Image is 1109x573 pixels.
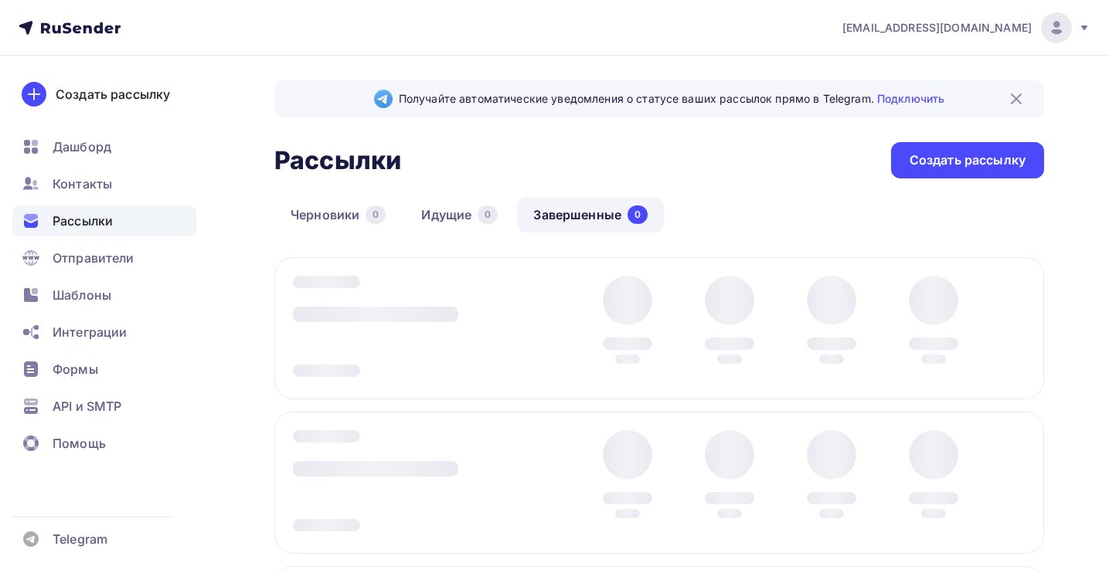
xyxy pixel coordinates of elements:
h2: Рассылки [274,145,401,176]
a: Формы [12,354,196,385]
a: Черновики0 [274,197,402,232]
a: Подключить [877,92,944,105]
span: Telegram [53,530,107,548]
span: Помощь [53,434,106,453]
span: Интеграции [53,323,127,341]
a: Контакты [12,168,196,199]
a: [EMAIL_ADDRESS][DOMAIN_NAME] [842,12,1090,43]
span: [EMAIL_ADDRESS][DOMAIN_NAME] [842,20,1032,36]
a: Дашборд [12,131,196,162]
div: 0 [478,205,498,224]
span: API и SMTP [53,397,121,415]
img: Telegram [374,90,393,108]
div: Создать рассылку [910,151,1026,169]
span: Получайте автоматические уведомления о статусе ваших рассылок прямо в Telegram. [399,91,944,107]
a: Рассылки [12,205,196,236]
span: Шаблоны [53,286,111,304]
span: Формы [53,360,98,378]
span: Контакты [53,175,112,193]
span: Рассылки [53,212,113,230]
a: Идущие0 [405,197,514,232]
div: Создать рассылку [56,85,170,103]
div: 0 [628,205,648,224]
a: Отправители [12,242,196,273]
span: Отправители [53,249,134,267]
a: Шаблоны [12,280,196,310]
div: 0 [366,205,386,224]
span: Дашборд [53,137,111,156]
a: Завершенные0 [517,197,664,232]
